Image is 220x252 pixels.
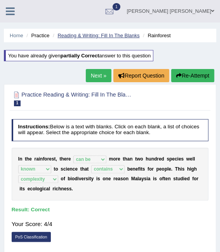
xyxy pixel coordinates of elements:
b: e [81,176,84,181]
b: r [116,156,118,162]
b: e [190,156,192,162]
b: i [177,156,178,162]
b: o [36,186,39,192]
b: w [137,156,140,162]
b: f [43,156,44,162]
li: Practice [24,32,49,39]
b: a [135,176,138,181]
b: e [108,176,111,181]
b: , [55,156,57,162]
b: l [35,186,36,192]
b: i [88,176,89,181]
b: p [169,156,172,162]
b: t [135,156,137,162]
b: o [61,176,64,181]
h2: Practice Reading & Writing: Fill In The Blanks [12,90,134,106]
b: h [187,166,190,172]
b: t [59,156,61,162]
b: a [46,186,49,192]
b: s [97,176,100,181]
b: e [118,156,120,162]
b: s [69,186,72,192]
b: e [49,156,52,162]
b: s [144,176,147,181]
b: o [194,176,196,181]
b: e [168,166,171,172]
b: . [71,186,73,192]
b: r [47,156,49,162]
b: I [18,156,19,162]
b: c [73,166,75,172]
b: a [118,176,120,181]
b: i [71,176,72,181]
b: o [123,176,126,181]
b: i [153,176,154,181]
b: s [66,186,69,192]
b: s [120,176,123,181]
b: s [154,176,157,181]
b: n [106,176,108,181]
b: l [137,176,139,181]
b: t [123,156,124,162]
b: T [175,166,178,172]
h4: Result: [12,207,209,213]
b: t [87,166,88,172]
b: o [140,156,143,162]
b: t [141,166,142,172]
b: i [139,166,140,172]
b: d [180,176,183,181]
b: s [61,166,63,172]
b: y [141,176,144,181]
b: i [183,176,184,181]
b: l [192,156,194,162]
b: e [64,186,67,192]
b: s [173,176,176,181]
b: w [186,156,190,162]
b: t [90,176,91,181]
b: e [64,156,67,162]
b: i [180,166,182,172]
b: y [91,176,94,181]
b: i [96,176,97,181]
div: You have already given answer to this question [4,50,153,61]
a: Home [10,33,23,38]
b: i [190,166,191,172]
b: o [113,156,116,162]
b: n [168,176,170,181]
b: e [165,176,168,181]
h4: Below is a text with blanks. Click on each blank, a list of choices will appear. Select the appro... [12,119,209,141]
b: h [146,156,148,162]
b: e [67,166,70,172]
b: l [49,186,50,192]
b: r [84,176,86,181]
b: i [147,176,148,181]
b: r [196,176,198,181]
b: n [69,166,72,172]
b: f [192,176,194,181]
b: o [161,166,164,172]
a: PoS Classification [12,232,51,242]
b: M [131,176,135,181]
b: n [133,166,135,172]
b: c [43,186,46,192]
b: o [33,186,35,192]
b: s [22,186,25,192]
b: r [34,156,36,162]
b: d [154,156,157,162]
b: o [72,176,74,181]
b: d [74,176,77,181]
b: u [177,176,180,181]
b: s [52,156,54,162]
b: t [21,186,22,192]
b: s [182,166,185,172]
span: 1 [14,100,21,106]
b: i [54,186,55,192]
button: Re-Attempt [171,69,214,82]
b: s [181,156,184,162]
b: s [142,166,145,172]
b: s [166,156,169,162]
li: Rainforest [141,32,170,39]
b: e [184,176,187,181]
b: o [44,156,47,162]
b: e [135,166,138,172]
